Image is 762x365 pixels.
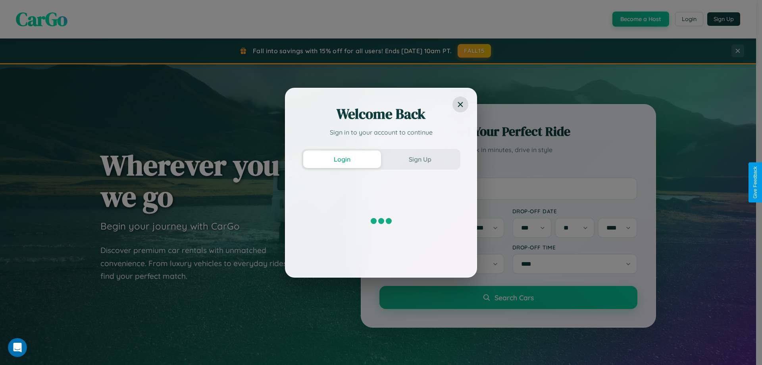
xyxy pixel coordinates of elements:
iframe: Intercom live chat [8,338,27,357]
button: Login [303,151,381,168]
div: Give Feedback [752,166,758,199]
p: Sign in to your account to continue [302,127,460,137]
h2: Welcome Back [302,104,460,124]
button: Sign Up [381,151,459,168]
